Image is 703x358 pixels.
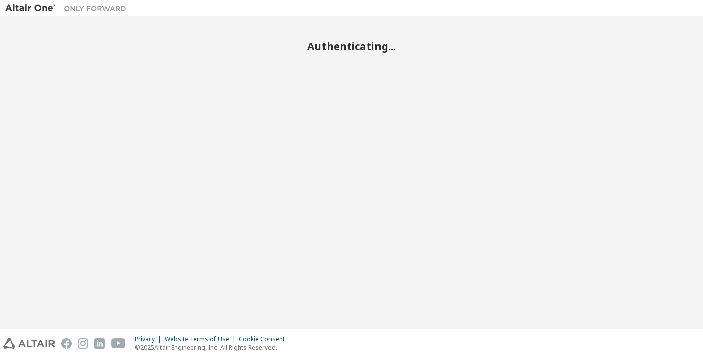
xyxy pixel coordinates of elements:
div: Privacy [135,335,165,343]
img: altair_logo.svg [3,338,55,349]
div: Cookie Consent [239,335,291,343]
h2: Authenticating... [5,40,698,53]
img: youtube.svg [111,338,126,349]
img: linkedin.svg [94,338,105,349]
p: © 2025 Altair Engineering, Inc. All Rights Reserved. [135,343,291,352]
div: Website Terms of Use [165,335,239,343]
img: facebook.svg [61,338,72,349]
img: instagram.svg [78,338,88,349]
img: Altair One [5,3,131,13]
